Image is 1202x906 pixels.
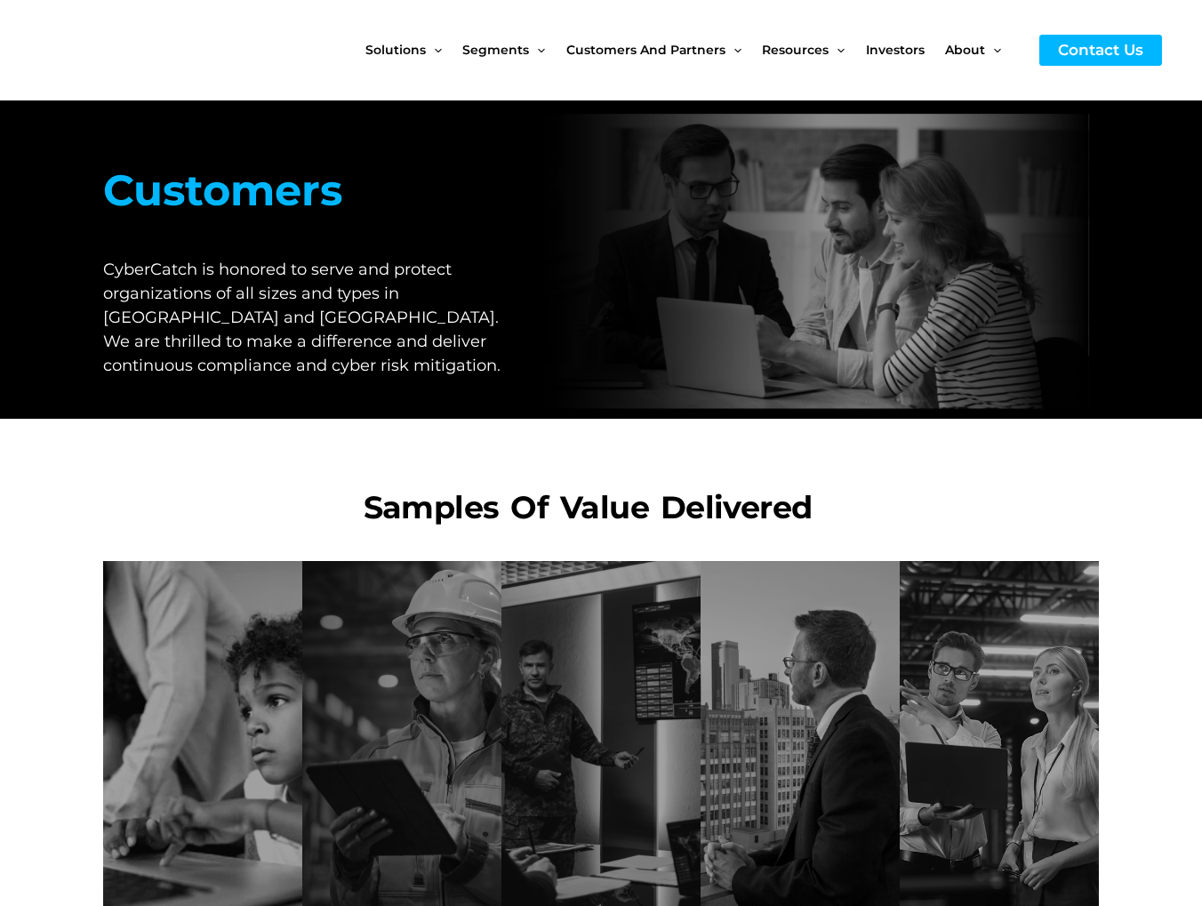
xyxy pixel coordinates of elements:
[566,12,725,87] span: Customers and Partners
[866,12,945,87] a: Investors
[762,12,829,87] span: Resources
[866,12,925,87] span: Investors
[103,485,1072,532] h1: Samples of value delivered
[365,12,426,87] span: Solutions
[945,12,985,87] span: About
[31,13,244,87] img: CyberCatch
[462,12,529,87] span: Segments
[103,158,509,222] h2: Customers
[426,12,442,87] span: Menu Toggle
[985,12,1001,87] span: Menu Toggle
[1039,35,1162,66] a: Contact Us
[529,12,545,87] span: Menu Toggle
[725,12,741,87] span: Menu Toggle
[829,12,845,87] span: Menu Toggle
[103,258,509,378] h1: CyberCatch is honored to serve and protect organizations of all sizes and types in [GEOGRAPHIC_DA...
[365,12,1022,87] nav: Site Navigation: New Main Menu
